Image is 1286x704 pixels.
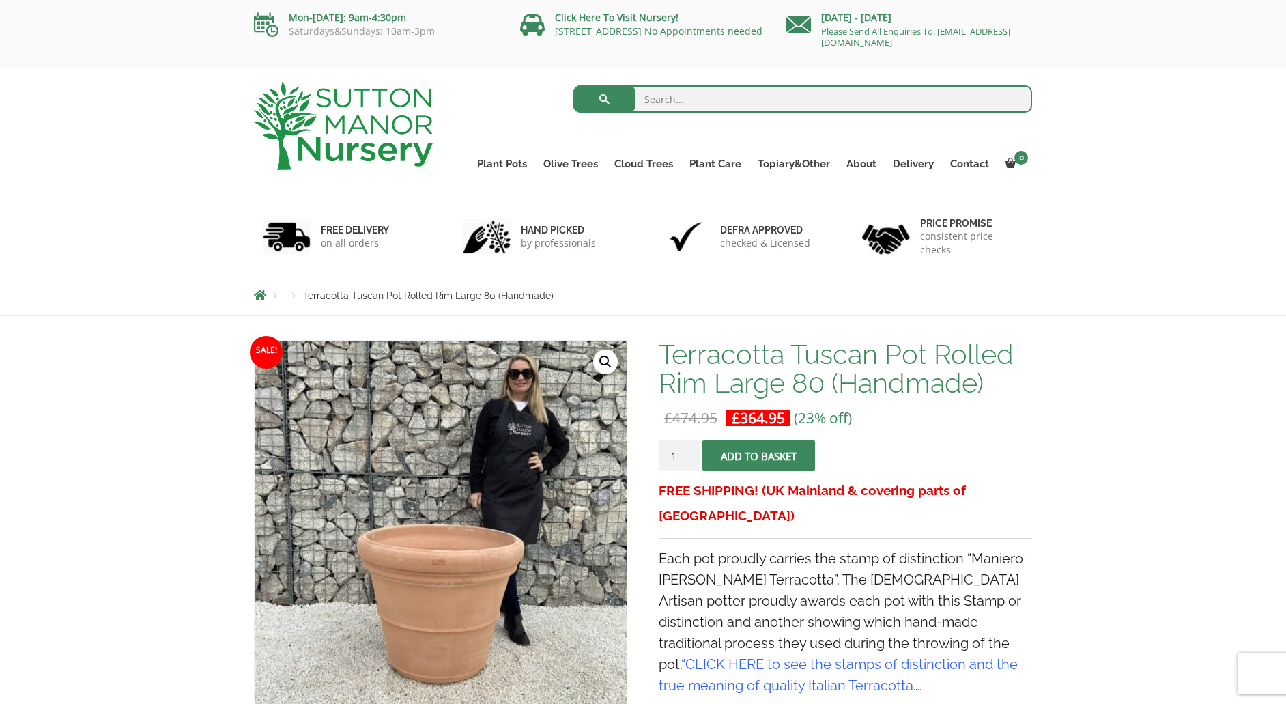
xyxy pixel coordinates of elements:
[720,236,810,250] p: checked & Licensed
[263,219,311,254] img: 1.jpg
[794,408,852,427] span: (23% off)
[521,236,596,250] p: by professionals
[573,85,1033,113] input: Search...
[659,340,1032,397] h1: Terracotta Tuscan Pot Rolled Rim Large 80 (Handmade)
[321,224,389,236] h6: FREE DELIVERY
[749,154,838,173] a: Topiary&Other
[254,26,500,37] p: Saturdays&Sundays: 10am-3pm
[664,408,672,427] span: £
[659,550,1023,694] span: Each pot proudly carries the stamp of distinction “Maniero [PERSON_NAME] Terracotta”. The [DEMOGR...
[254,82,433,170] img: logo
[659,656,1018,694] a: CLICK HERE to see the stamps of distinction and the true meaning of quality Italian Terracotta
[862,216,910,257] img: 4.jpg
[254,10,500,26] p: Mon-[DATE]: 9am-4:30pm
[821,25,1010,48] a: Please Send All Enquiries To: [EMAIL_ADDRESS][DOMAIN_NAME]
[555,25,762,38] a: [STREET_ADDRESS] No Appointments needed
[942,154,997,173] a: Contact
[303,290,554,301] span: Terracotta Tuscan Pot Rolled Rim Large 80 (Handmade)
[463,219,511,254] img: 2.jpg
[250,336,283,369] span: Sale!
[702,440,815,471] button: Add to basket
[662,219,710,254] img: 3.jpg
[732,408,785,427] bdi: 364.95
[659,478,1032,529] h3: FREE SHIPPING! (UK Mainland & covering parts of [GEOGRAPHIC_DATA])
[254,290,1032,300] nav: Breadcrumbs
[555,11,678,24] a: Click Here To Visit Nursery!
[659,656,1018,694] span: “ ….
[920,229,1024,257] p: consistent price checks
[786,10,1032,26] p: [DATE] - [DATE]
[593,350,618,374] a: View full-screen image gallery
[469,154,535,173] a: Plant Pots
[838,154,885,173] a: About
[885,154,942,173] a: Delivery
[720,224,810,236] h6: Defra approved
[521,224,596,236] h6: hand picked
[606,154,681,173] a: Cloud Trees
[681,154,749,173] a: Plant Care
[997,154,1032,173] a: 0
[664,408,717,427] bdi: 474.95
[1014,151,1028,165] span: 0
[732,408,740,427] span: £
[920,217,1024,229] h6: Price promise
[659,440,700,471] input: Product quantity
[535,154,606,173] a: Olive Trees
[321,236,389,250] p: on all orders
